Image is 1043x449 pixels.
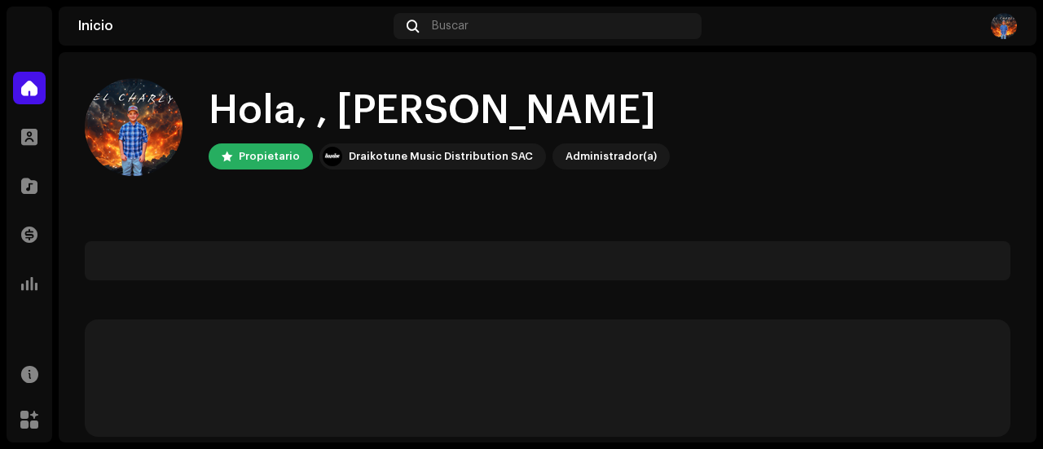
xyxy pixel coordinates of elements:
div: Hola, , [PERSON_NAME] [209,85,670,137]
img: 7ab68217-99ee-4420-8876-ba579a890159 [85,78,183,176]
div: Administrador(a) [566,147,657,166]
div: Propietario [239,147,300,166]
img: 10370c6a-d0e2-4592-b8a2-38f444b0ca44 [323,147,342,166]
span: Buscar [432,20,469,33]
div: Draikotune Music Distribution SAC [349,147,533,166]
img: 7ab68217-99ee-4420-8876-ba579a890159 [991,13,1017,39]
div: Inicio [78,20,387,33]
